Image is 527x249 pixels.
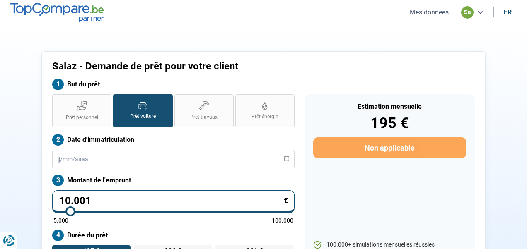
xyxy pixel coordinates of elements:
[461,6,474,19] div: sa
[52,150,295,168] input: jj/mm/aaaa
[251,113,278,120] span: Prêt énergie
[52,79,295,90] label: But du prêt
[130,113,156,120] span: Prêt voiture
[66,114,98,121] span: Prêt personnel
[190,114,218,121] span: Prêt travaux
[10,3,104,22] img: TopCompare.be
[504,8,512,16] div: fr
[313,116,466,131] div: 195 €
[313,241,466,249] li: 100.000+ simulations mensuelles réussies
[52,175,295,186] label: Montant de l'emprunt
[407,8,451,17] button: Mes données
[284,197,288,204] span: €
[53,218,68,223] span: 5.000
[52,134,295,146] label: Date d'immatriculation
[52,230,295,241] label: Durée du prêt
[272,218,293,223] span: 100.000
[52,60,367,72] h1: Salaz - Demande de prêt pour votre client
[313,137,466,158] button: Non applicable
[313,103,466,110] div: Estimation mensuelle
